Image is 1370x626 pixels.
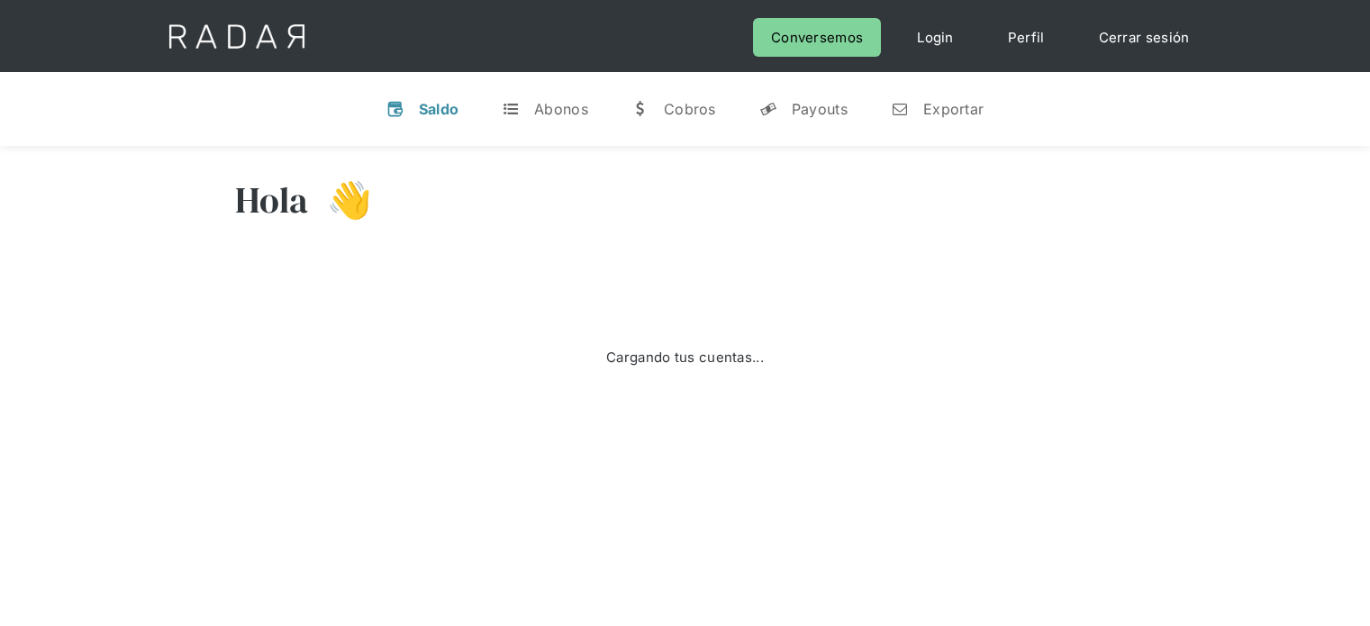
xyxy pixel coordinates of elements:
div: Abonos [534,100,588,118]
div: Exportar [923,100,984,118]
div: n [891,100,909,118]
h3: 👋 [309,177,372,222]
div: t [502,100,520,118]
div: Payouts [792,100,848,118]
div: w [631,100,649,118]
h3: Hola [235,177,309,222]
a: Login [899,18,972,57]
div: v [386,100,404,118]
div: Cobros [664,100,716,118]
div: y [759,100,777,118]
div: Saldo [419,100,459,118]
a: Conversemos [753,18,881,57]
a: Cerrar sesión [1081,18,1208,57]
div: Cargando tus cuentas... [606,345,764,369]
a: Perfil [990,18,1063,57]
